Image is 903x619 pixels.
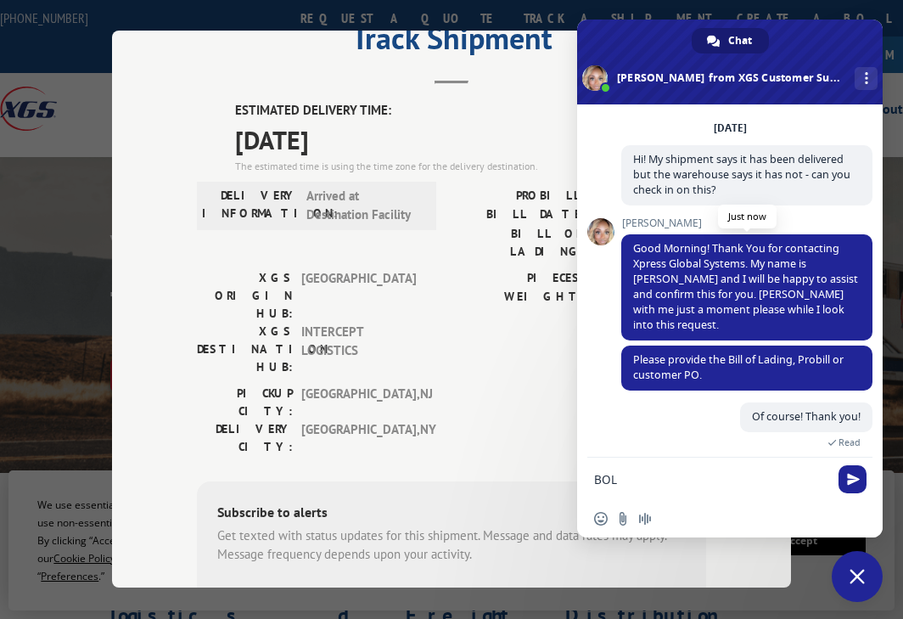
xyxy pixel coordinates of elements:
[692,28,769,53] div: Chat
[838,465,867,493] span: Send
[633,352,844,382] span: Please provide the Bill of Lading, Probill or customer PO.
[217,526,686,565] div: Get texted with status updates for this shipment. Message and data rates may apply. Message frequ...
[714,123,747,133] div: [DATE]
[638,512,652,526] span: Audio message
[197,420,293,456] label: DELIVERY CITY:
[451,206,586,226] label: BILL DATE:
[202,187,298,225] label: DELIVERY INFORMATION:
[832,551,883,602] div: Close chat
[451,269,586,289] label: PIECES:
[301,420,416,456] span: [GEOGRAPHIC_DATA] , NY
[752,409,861,424] span: Of course! Thank you!
[197,385,293,420] label: PICKUP CITY:
[235,159,706,174] div: The estimated time is using the time zone for the delivery destination.
[197,269,293,323] label: XGS ORIGIN HUB:
[728,28,752,53] span: Chat
[633,241,858,332] span: Good Morning! Thank You for contacting Xpress Global Systems. My name is [PERSON_NAME] and I will...
[451,225,586,261] label: BILL OF LADING:
[306,187,421,225] span: Arrived at Destination Facility
[451,289,586,308] label: WEIGHT:
[301,323,416,376] span: INTERCEPT LOGISTICS
[197,323,293,376] label: XGS DESTINATION HUB:
[616,512,630,526] span: Send a file
[855,67,878,90] div: More channels
[594,512,608,526] span: Insert an emoji
[633,152,850,197] span: Hi! My shipment says it has been delivered but the warehouse says it has not - can you check in o...
[301,269,416,323] span: [GEOGRAPHIC_DATA]
[621,217,872,229] span: [PERSON_NAME]
[235,102,706,121] label: ESTIMATED DELIVERY TIME:
[838,436,861,448] span: Read
[197,26,706,59] h2: Track Shipment
[235,121,706,159] span: [DATE]
[451,187,586,206] label: PROBILL:
[217,502,686,526] div: Subscribe to alerts
[594,472,828,487] textarea: Compose your message...
[301,385,416,420] span: [GEOGRAPHIC_DATA] , NJ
